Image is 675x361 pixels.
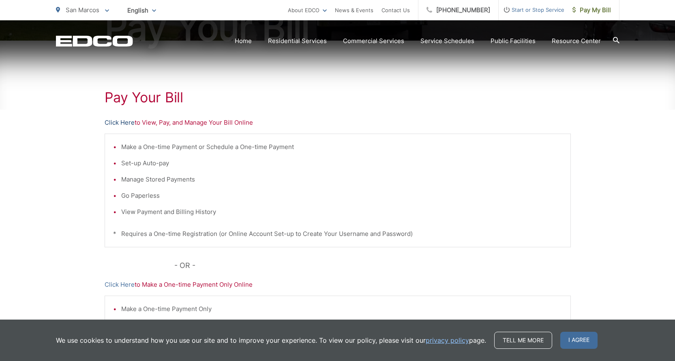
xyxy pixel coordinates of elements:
span: San Marcos [66,6,99,14]
a: Home [235,36,252,46]
li: Manage Stored Payments [121,175,562,184]
a: Public Facilities [491,36,536,46]
p: We use cookies to understand how you use our site and to improve your experience. To view our pol... [56,335,486,345]
a: News & Events [335,5,373,15]
p: * Requires a One-time Registration (or Online Account Set-up to Create Your Username and Password) [113,229,562,239]
a: Residential Services [268,36,327,46]
li: Go Paperless [121,191,562,201]
p: to Make a One-time Payment Only Online [105,280,571,290]
a: Contact Us [381,5,410,15]
p: - OR - [174,259,571,272]
a: Click Here [105,118,135,128]
li: Make a One-time Payment or Schedule a One-time Payment [121,142,562,152]
a: Resource Center [552,36,601,46]
a: privacy policy [426,335,469,345]
a: Tell me more [494,332,552,349]
a: About EDCO [288,5,327,15]
a: Commercial Services [343,36,404,46]
p: to View, Pay, and Manage Your Bill Online [105,118,571,128]
a: Service Schedules [420,36,474,46]
a: Click Here [105,280,135,290]
h1: Pay Your Bill [105,89,571,106]
a: EDCD logo. Return to the homepage. [56,35,133,47]
li: Make a One-time Payment Only [121,304,562,314]
span: Pay My Bill [572,5,611,15]
li: Set-up Auto-pay [121,158,562,168]
li: View Payment and Billing History [121,207,562,217]
span: English [121,3,162,17]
